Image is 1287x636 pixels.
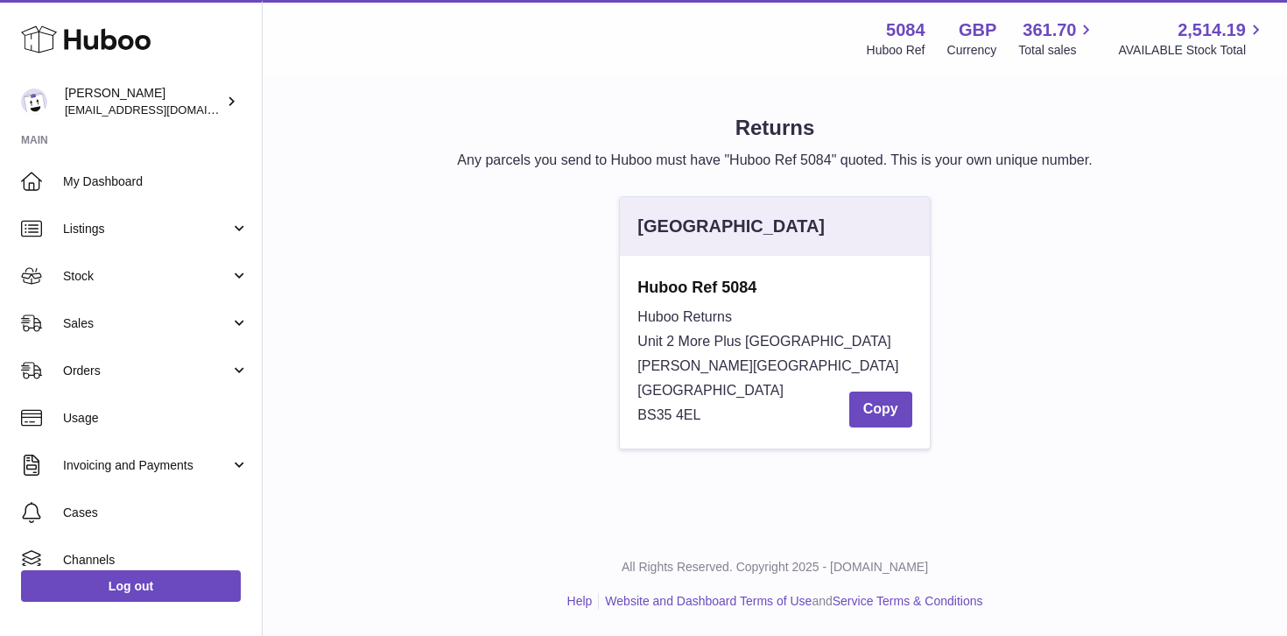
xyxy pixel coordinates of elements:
[1118,42,1266,59] span: AVAILABLE Stock Total
[65,85,222,118] div: [PERSON_NAME]
[291,151,1259,170] p: Any parcels you send to Huboo must have "Huboo Ref 5084" quoted. This is your own unique number.
[637,407,700,422] span: BS35 4EL
[867,42,925,59] div: Huboo Ref
[567,594,593,608] a: Help
[637,215,825,238] div: [GEOGRAPHIC_DATA]
[849,392,912,428] button: Copy
[1018,42,1096,59] span: Total sales
[637,383,784,398] span: [GEOGRAPHIC_DATA]
[63,552,249,569] span: Channels
[833,594,983,608] a: Service Terms & Conditions
[65,102,257,117] span: [EMAIL_ADDRESS][DOMAIN_NAME]
[947,42,997,59] div: Currency
[1018,18,1096,59] a: 361.70 Total sales
[63,410,249,427] span: Usage
[637,358,898,373] span: [PERSON_NAME][GEOGRAPHIC_DATA]
[1178,18,1246,42] span: 2,514.19
[1023,18,1076,42] span: 361.70
[291,114,1259,142] h1: Returns
[63,315,230,332] span: Sales
[21,88,47,115] img: konstantinosmouratidis@hotmail.com
[63,221,230,237] span: Listings
[21,570,241,602] a: Log out
[959,18,996,42] strong: GBP
[1118,18,1266,59] a: 2,514.19 AVAILABLE Stock Total
[63,173,249,190] span: My Dashboard
[637,334,890,349] span: Unit 2 More Plus [GEOGRAPHIC_DATA]
[637,309,732,324] span: Huboo Returns
[637,277,911,298] strong: Huboo Ref 5084
[63,268,230,285] span: Stock
[63,505,249,521] span: Cases
[277,559,1273,576] p: All Rights Reserved. Copyright 2025 - [DOMAIN_NAME]
[886,18,925,42] strong: 5084
[63,457,230,474] span: Invoicing and Payments
[605,594,812,608] a: Website and Dashboard Terms of Use
[63,363,230,379] span: Orders
[599,593,982,610] li: and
